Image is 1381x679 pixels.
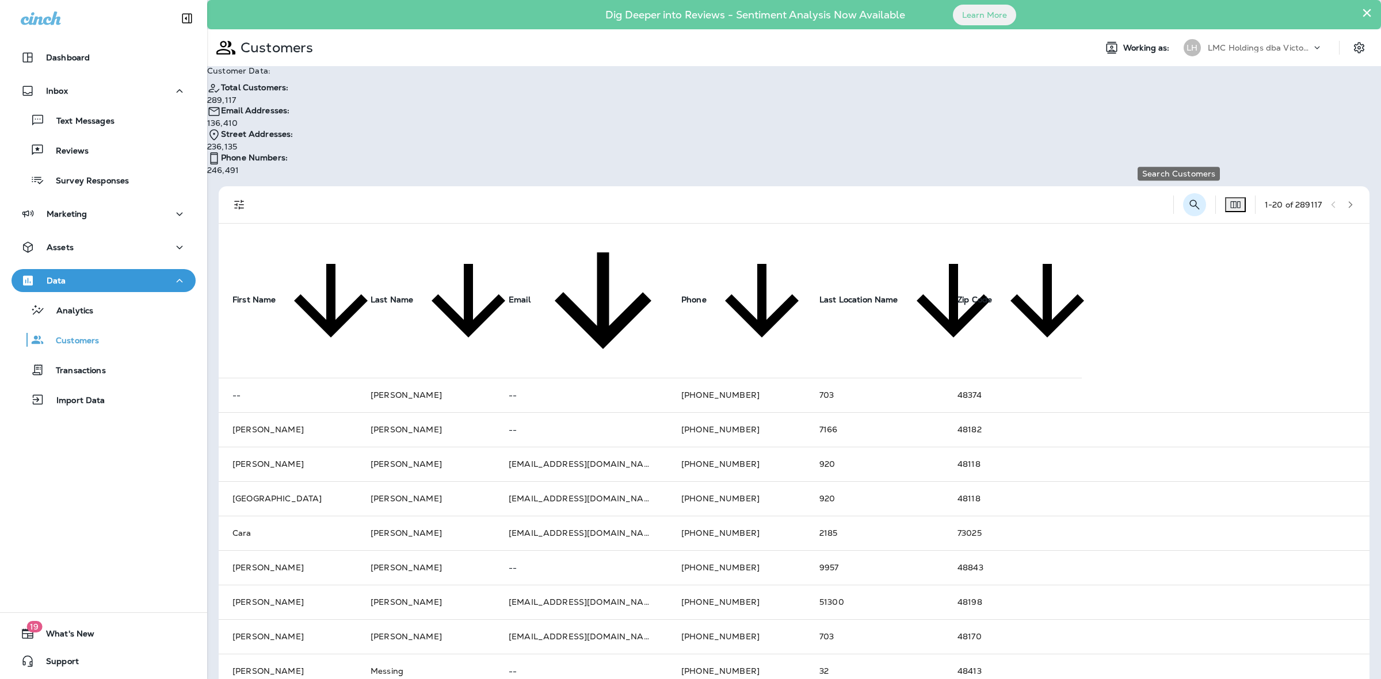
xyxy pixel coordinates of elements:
[357,413,495,447] td: [PERSON_NAME]
[819,493,835,504] span: 920
[509,563,654,573] p: --
[357,482,495,516] td: [PERSON_NAME]
[357,551,495,585] td: [PERSON_NAME]
[46,53,90,62] p: Dashboard
[1361,3,1372,22] button: Close
[509,294,531,305] span: Email
[667,516,806,551] td: [PHONE_NUMBER]
[12,298,196,322] button: Analytics
[12,138,196,162] button: Reviews
[667,413,806,447] td: [PHONE_NUMBER]
[207,142,293,151] p: 236,135
[232,294,276,305] span: First Name
[667,447,806,482] td: [PHONE_NUMBER]
[819,459,835,469] span: 920
[12,202,196,225] button: Marketing
[1265,200,1322,209] div: 1 - 20 of 289117
[509,294,676,305] span: Email
[495,516,667,551] td: [EMAIL_ADDRESS][DOMAIN_NAME]
[1123,43,1172,53] span: Working as:
[667,585,806,620] td: [PHONE_NUMBER]
[35,657,79,670] span: Support
[819,528,838,538] span: 2185
[221,105,289,116] span: Email Addresses:
[944,482,1369,516] td: 48118
[667,551,806,585] td: [PHONE_NUMBER]
[819,294,898,305] span: Last Location Name
[221,129,293,139] span: Street Addresses:
[819,424,838,435] span: 7166
[207,66,293,75] p: Customer Data:
[495,447,667,482] td: [EMAIL_ADDRESS][DOMAIN_NAME]
[667,482,806,516] td: [PHONE_NUMBER]
[1208,43,1311,52] p: LMC Holdings dba Victory Lane Quick Oil Change
[957,294,1102,305] span: Zip Code
[219,413,357,447] td: [PERSON_NAME]
[12,328,196,352] button: Customers
[572,13,939,17] p: Dig Deeper into Reviews - Sentiment Analysis Now Available
[819,666,829,676] span: 32
[681,294,817,305] span: Phone
[944,620,1369,654] td: 48170
[171,7,203,30] button: Collapse Sidebar
[232,391,343,400] p: --
[357,447,495,482] td: [PERSON_NAME]
[944,447,1369,482] td: 48118
[1183,193,1206,216] button: Search Customers
[509,391,654,400] p: --
[1225,197,1246,212] button: Edit Fields
[219,585,357,620] td: [PERSON_NAME]
[953,5,1016,25] button: Learn More
[12,168,196,192] button: Survey Responses
[221,152,288,163] span: Phone Numbers:
[219,551,357,585] td: [PERSON_NAME]
[681,294,707,305] span: Phone
[12,79,196,102] button: Inbox
[944,413,1369,447] td: 48182
[819,390,834,400] span: 703
[357,378,495,413] td: [PERSON_NAME]
[219,447,357,482] td: [PERSON_NAME]
[509,425,654,435] p: --
[232,294,386,305] span: First Name
[44,146,89,157] p: Reviews
[944,585,1369,620] td: 48198
[667,620,806,654] td: [PHONE_NUMBER]
[1138,167,1220,181] div: Search Customers
[495,620,667,654] td: [EMAIL_ADDRESS][DOMAIN_NAME]
[371,294,413,305] span: Last Name
[221,82,288,93] span: Total Customers:
[12,388,196,412] button: Import Data
[12,622,196,645] button: 19What's New
[819,631,834,642] span: 703
[12,46,196,69] button: Dashboard
[819,562,839,573] span: 9957
[495,482,667,516] td: [EMAIL_ADDRESS][DOMAIN_NAME]
[12,650,196,673] button: Support
[47,209,87,218] p: Marketing
[509,667,654,676] p: --
[12,108,196,132] button: Text Messages
[47,243,74,252] p: Assets
[1349,37,1369,58] button: Settings
[371,294,524,305] span: Last Name
[957,294,992,305] span: Zip Code
[12,269,196,292] button: Data
[495,585,667,620] td: [EMAIL_ADDRESS][DOMAIN_NAME]
[45,396,105,406] p: Import Data
[207,95,293,105] p: 289,117
[46,86,68,95] p: Inbox
[236,39,313,56] p: Customers
[219,482,357,516] td: [GEOGRAPHIC_DATA]
[26,621,42,632] span: 19
[47,276,66,285] p: Data
[944,516,1369,551] td: 73025
[819,597,844,607] span: 51300
[357,585,495,620] td: [PERSON_NAME]
[45,116,115,127] p: Text Messages
[219,620,357,654] td: [PERSON_NAME]
[44,176,129,187] p: Survey Responses
[12,358,196,382] button: Transactions
[44,336,99,347] p: Customers
[1184,39,1201,56] div: LH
